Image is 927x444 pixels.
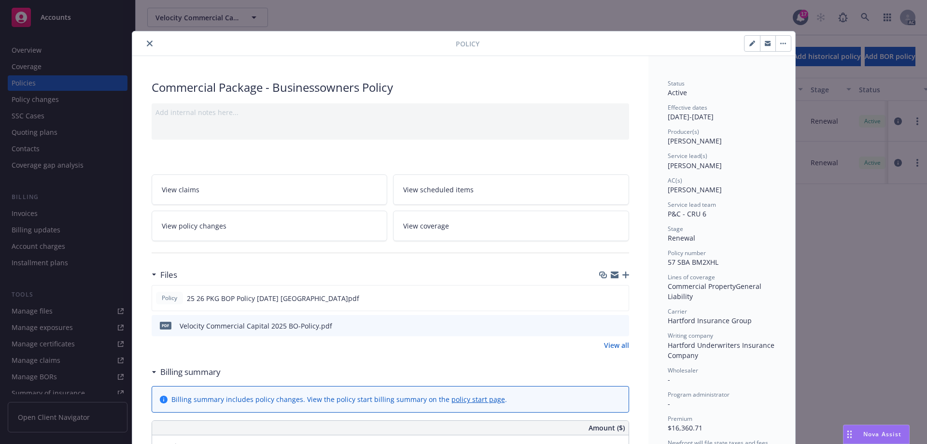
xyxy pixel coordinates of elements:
a: View claims [152,174,388,205]
span: Carrier [668,307,687,315]
span: Stage [668,225,683,233]
button: close [144,38,155,49]
span: [PERSON_NAME] [668,136,722,145]
div: Add internal notes here... [155,107,625,117]
a: View all [604,340,629,350]
a: policy start page [451,395,505,404]
span: Service lead team [668,201,716,209]
button: preview file [617,321,625,331]
span: $16,360.71 [668,423,702,432]
span: AC(s) [668,176,682,185]
span: Policy number [668,249,706,257]
span: Active [668,88,687,97]
span: Premium [668,415,692,423]
span: View scheduled items [403,185,474,195]
span: Status [668,79,685,87]
a: View scheduled items [393,174,629,205]
span: 25 26 PKG BOP Policy [DATE] [GEOGRAPHIC_DATA]pdf [187,293,359,303]
span: Nova Assist [863,430,901,438]
span: View coverage [403,221,449,231]
span: [PERSON_NAME] [668,185,722,194]
button: preview file [616,293,625,303]
span: P&C - CRU 6 [668,209,706,218]
span: Effective dates [668,103,707,112]
span: View claims [162,185,199,195]
h3: Files [160,269,177,281]
div: Files [152,269,177,281]
span: [PERSON_NAME] [668,161,722,170]
span: Writing company [668,331,713,340]
span: Amount ($) [589,423,625,433]
button: download file [601,293,608,303]
div: Billing summary [152,366,221,378]
span: - [668,399,670,408]
span: Hartford Insurance Group [668,316,752,325]
span: Renewal [668,233,695,243]
div: Drag to move [843,425,856,444]
span: General Liability [668,282,763,301]
span: View policy changes [162,221,226,231]
span: Producer(s) [668,128,699,136]
button: Nova Assist [843,425,910,444]
span: - [668,375,670,384]
span: Wholesaler [668,366,698,374]
span: Policy [160,294,179,302]
span: Lines of coverage [668,273,715,281]
span: pdf [160,322,171,329]
span: Hartford Underwriters Insurance Company [668,341,776,360]
div: Commercial Package - Businessowners Policy [152,79,629,96]
span: Program administrator [668,390,730,399]
span: Service lead(s) [668,152,707,160]
span: 57 SBA BM2XHL [668,258,718,267]
a: View policy changes [152,211,388,241]
span: Policy [456,39,479,49]
a: View coverage [393,211,629,241]
span: Commercial Property [668,282,736,291]
div: Velocity Commercial Capital 2025 BO-Policy.pdf [180,321,332,331]
h3: Billing summary [160,366,221,378]
button: download file [601,321,609,331]
div: [DATE] - [DATE] [668,103,776,122]
div: Billing summary includes policy changes. View the policy start billing summary on the . [171,394,507,404]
